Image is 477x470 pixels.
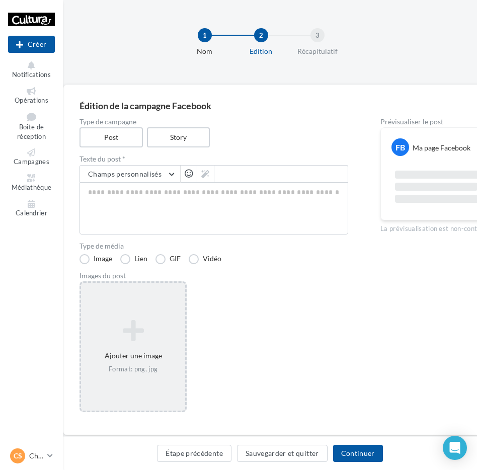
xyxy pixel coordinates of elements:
button: Sauvegarder et quitter [237,445,328,462]
div: Ma page Facebook [413,143,470,153]
label: Image [79,254,112,264]
span: Campagnes [14,158,49,166]
button: Étape précédente [157,445,231,462]
span: Boîte de réception [17,123,46,141]
p: Christelle SOCENT [29,451,43,461]
label: Post [79,127,143,147]
label: Story [147,127,210,147]
div: Open Intercom Messenger [443,436,467,460]
div: Edition [229,46,293,56]
button: Créer [8,36,55,53]
label: GIF [155,254,181,264]
button: Champs personnalisés [80,166,180,183]
div: Récapitulatif [285,46,350,56]
div: 1 [198,28,212,42]
div: 3 [310,28,325,42]
a: Calendrier [8,198,55,219]
label: Vidéo [189,254,221,264]
div: FB [391,138,409,156]
div: Nom [173,46,237,56]
span: Champs personnalisés [88,170,162,178]
div: 2 [254,28,268,42]
span: Médiathèque [12,183,52,191]
span: Calendrier [16,209,47,217]
span: Opérations [15,96,48,104]
a: Campagnes [8,146,55,168]
label: Texte du post * [79,155,348,163]
div: Nouvelle campagne [8,36,55,53]
div: Images du post [79,272,348,279]
label: Type de média [79,243,348,250]
a: Opérations [8,85,55,107]
a: Médiathèque [8,172,55,194]
button: Continuer [333,445,383,462]
a: CS Christelle SOCENT [8,446,55,465]
button: Notifications [8,59,55,81]
span: Notifications [12,70,51,79]
label: Type de campagne [79,118,348,125]
a: Boîte de réception [8,110,55,142]
label: Lien [120,254,147,264]
span: CS [14,451,22,461]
